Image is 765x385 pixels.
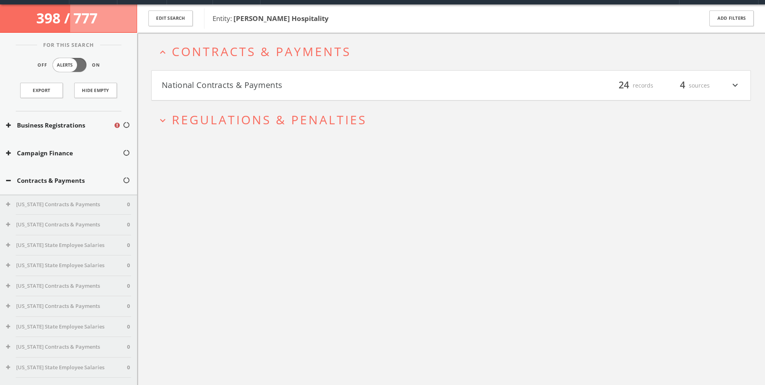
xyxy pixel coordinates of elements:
button: Campaign Finance [6,149,123,158]
button: National Contracts & Payments [162,79,451,92]
span: 0 [127,323,130,331]
span: Off [38,62,47,69]
span: 0 [127,221,130,229]
span: 0 [127,262,130,270]
button: Add Filters [709,10,754,26]
span: 0 [127,282,130,290]
span: 0 [127,201,130,209]
span: 0 [127,241,130,249]
div: sources [661,79,710,92]
span: 4 [676,78,689,92]
button: Business Registrations [6,121,113,130]
i: expand_more [157,115,168,126]
button: [US_STATE] State Employee Salaries [6,364,127,372]
button: Edit Search [148,10,193,26]
button: [US_STATE] State Employee Salaries [6,241,127,249]
i: expand_more [730,79,740,92]
a: Export [20,83,63,98]
i: expand_less [157,47,168,58]
button: [US_STATE] Contracts & Payments [6,302,127,310]
button: [US_STATE] Contracts & Payments [6,221,127,229]
button: [US_STATE] Contracts & Payments [6,282,127,290]
button: [US_STATE] State Employee Salaries [6,323,127,331]
button: expand_lessContracts & Payments [157,45,751,58]
b: [PERSON_NAME] Hospitality [233,14,329,23]
div: records [605,79,653,92]
button: Contracts & Payments [6,176,123,185]
span: Regulations & Penalties [172,111,367,128]
button: [US_STATE] Contracts & Payments [6,343,127,351]
span: Contracts & Payments [172,43,351,60]
span: On [92,62,100,69]
button: [US_STATE] State Employee Salaries [6,262,127,270]
span: 398 / 777 [36,8,101,27]
span: Entity: [213,14,329,23]
span: 24 [615,78,633,92]
button: [US_STATE] Contracts & Payments [6,201,127,209]
button: Hide Empty [74,83,117,98]
span: 0 [127,364,130,372]
button: expand_moreRegulations & Penalties [157,113,751,126]
span: 0 [127,302,130,310]
span: 0 [127,343,130,351]
span: For This Search [37,41,100,49]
